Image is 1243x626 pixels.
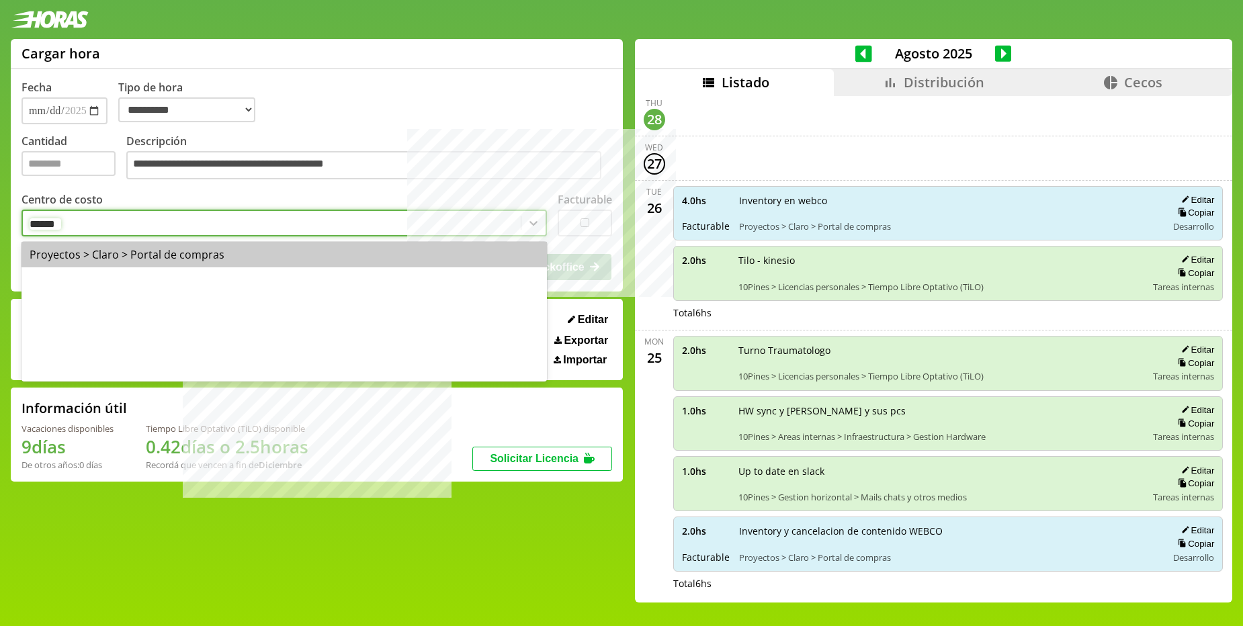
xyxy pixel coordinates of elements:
[682,220,730,232] span: Facturable
[126,151,601,179] textarea: Descripción
[22,44,100,62] h1: Cargar hora
[578,314,608,326] span: Editar
[22,422,114,435] div: Vacaciones disponibles
[1153,281,1214,293] span: Tareas internas
[673,577,1224,590] div: Total 6 hs
[1174,267,1214,279] button: Copiar
[682,194,730,207] span: 4.0 hs
[682,344,729,357] span: 2.0 hs
[564,334,608,347] span: Exportar
[646,97,662,109] div: Thu
[739,525,1158,537] span: Inventory y cancelacion de contenido WEBCO
[739,551,1158,564] span: Proyectos > Claro > Portal de compras
[682,404,729,417] span: 1.0 hs
[22,435,114,459] h1: 9 días
[1177,254,1214,265] button: Editar
[646,186,662,197] div: Tue
[259,459,302,471] b: Diciembre
[22,459,114,471] div: De otros años: 0 días
[11,11,89,28] img: logotipo
[904,73,984,91] span: Distribución
[645,142,663,153] div: Wed
[738,431,1144,443] span: 10Pines > Areas internas > Infraestructura > Gestion Hardware
[738,281,1144,293] span: 10Pines > Licencias personales > Tiempo Libre Optativo (TiLO)
[1124,73,1162,91] span: Cecos
[739,220,1158,232] span: Proyectos > Claro > Portal de compras
[22,242,547,267] div: Proyectos > Claro > Portal de compras
[126,134,612,183] label: Descripción
[1174,207,1214,218] button: Copiar
[722,73,769,91] span: Listado
[22,80,52,95] label: Fecha
[1177,194,1214,206] button: Editar
[1173,551,1214,564] span: Desarrollo
[118,97,255,122] select: Tipo de hora
[563,354,607,366] span: Importar
[1177,525,1214,536] button: Editar
[738,254,1144,267] span: Tilo - kinesio
[146,422,308,435] div: Tiempo Libre Optativo (TiLO) disponible
[738,465,1144,478] span: Up to date en slack
[146,459,308,471] div: Recordá que vencen a fin de
[738,344,1144,357] span: Turno Traumatologo
[1174,478,1214,489] button: Copiar
[550,334,612,347] button: Exportar
[644,336,664,347] div: Mon
[644,347,665,369] div: 25
[682,551,730,564] span: Facturable
[872,44,995,62] span: Agosto 2025
[644,109,665,130] div: 28
[22,151,116,176] input: Cantidad
[118,80,266,124] label: Tipo de hora
[1177,465,1214,476] button: Editar
[682,254,729,267] span: 2.0 hs
[146,435,308,459] h1: 0.42 días o 2.5 horas
[1177,404,1214,416] button: Editar
[1174,418,1214,429] button: Copiar
[1173,220,1214,232] span: Desarrollo
[682,525,730,537] span: 2.0 hs
[22,134,126,183] label: Cantidad
[1153,431,1214,443] span: Tareas internas
[682,465,729,478] span: 1.0 hs
[564,313,612,326] button: Editar
[1153,491,1214,503] span: Tareas internas
[22,399,127,417] h2: Información útil
[558,192,612,207] label: Facturable
[1174,538,1214,549] button: Copiar
[635,96,1232,600] div: scrollable content
[738,404,1144,417] span: HW sync y [PERSON_NAME] y sus pcs
[22,192,103,207] label: Centro de costo
[644,197,665,219] div: 26
[738,370,1144,382] span: 10Pines > Licencias personales > Tiempo Libre Optativo (TiLO)
[1177,344,1214,355] button: Editar
[1174,357,1214,369] button: Copiar
[1153,370,1214,382] span: Tareas internas
[739,194,1158,207] span: Inventory en webco
[472,447,612,471] button: Solicitar Licencia
[644,153,665,175] div: 27
[490,453,578,464] span: Solicitar Licencia
[673,306,1224,319] div: Total 6 hs
[738,491,1144,503] span: 10Pines > Gestion horizontal > Mails chats y otros medios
